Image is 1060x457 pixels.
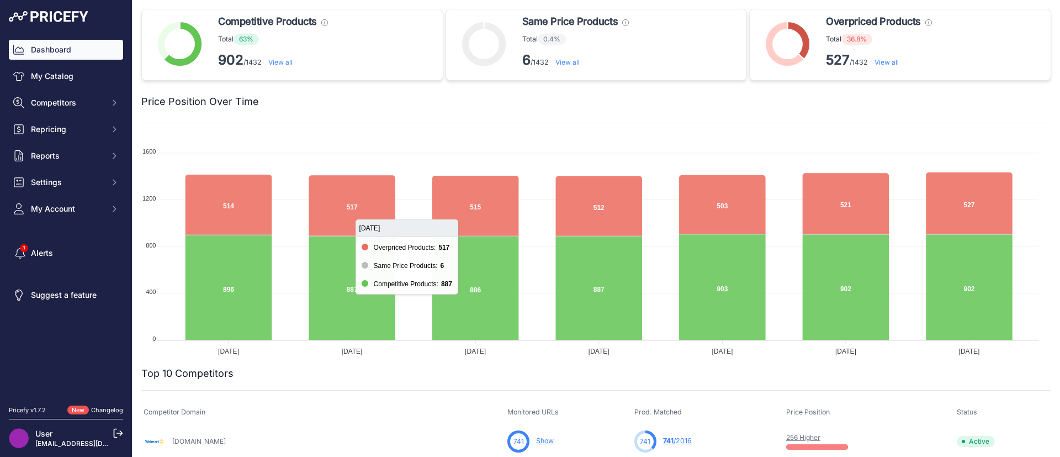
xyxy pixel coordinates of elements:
span: My Account [31,203,103,214]
a: User [35,429,52,438]
h2: Top 10 Competitors [141,366,234,381]
nav: Sidebar [9,40,123,392]
a: [EMAIL_ADDRESS][DOMAIN_NAME] [35,439,151,448]
span: 741 [663,437,674,445]
a: Changelog [91,406,123,414]
tspan: 800 [146,242,156,249]
p: /1432 [522,51,629,69]
div: Pricefy v1.7.2 [9,406,46,415]
button: My Account [9,199,123,219]
strong: 902 [218,52,243,68]
tspan: 1200 [142,195,156,202]
span: 741 [640,437,650,447]
a: Show [536,437,554,445]
tspan: 1600 [142,148,156,155]
span: 741 [513,437,524,447]
p: /1432 [218,51,328,69]
tspan: [DATE] [835,348,856,355]
a: 256 Higher [786,433,820,442]
tspan: [DATE] [712,348,733,355]
span: Competitor Domain [144,408,205,416]
span: Price Position [786,408,830,416]
span: Prod. Matched [634,408,682,416]
tspan: 400 [146,288,156,295]
button: Settings [9,172,123,192]
tspan: [DATE] [589,348,609,355]
h2: Price Position Over Time [141,94,259,109]
button: Reports [9,146,123,166]
span: Competitors [31,97,103,108]
span: New [67,406,89,415]
span: Reports [31,150,103,161]
p: Total [522,34,629,45]
tspan: [DATE] [342,348,363,355]
span: Same Price Products [522,14,618,29]
a: [DOMAIN_NAME] [172,437,226,445]
span: Competitive Products [218,14,317,29]
a: My Catalog [9,66,123,86]
a: 741/2016 [663,437,692,445]
a: Dashboard [9,40,123,60]
button: Repricing [9,119,123,139]
strong: 527 [826,52,850,68]
a: View all [555,58,580,66]
span: Settings [31,177,103,188]
a: View all [268,58,293,66]
a: View all [875,58,899,66]
span: Active [957,436,995,447]
span: 0.4% [538,34,566,45]
span: 36.8% [841,34,872,45]
p: /1432 [826,51,931,69]
p: Total [826,34,931,45]
button: Competitors [9,93,123,113]
a: Suggest a feature [9,285,123,305]
span: Monitored URLs [507,408,559,416]
a: Alerts [9,243,123,263]
tspan: [DATE] [465,348,486,355]
tspan: [DATE] [959,348,980,355]
span: Status [957,408,977,416]
span: Repricing [31,124,103,135]
span: Overpriced Products [826,14,920,29]
tspan: 0 [152,335,156,342]
p: Total [218,34,328,45]
span: 63% [234,34,259,45]
tspan: [DATE] [218,348,239,355]
img: Pricefy Logo [9,11,88,22]
strong: 6 [522,52,531,68]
